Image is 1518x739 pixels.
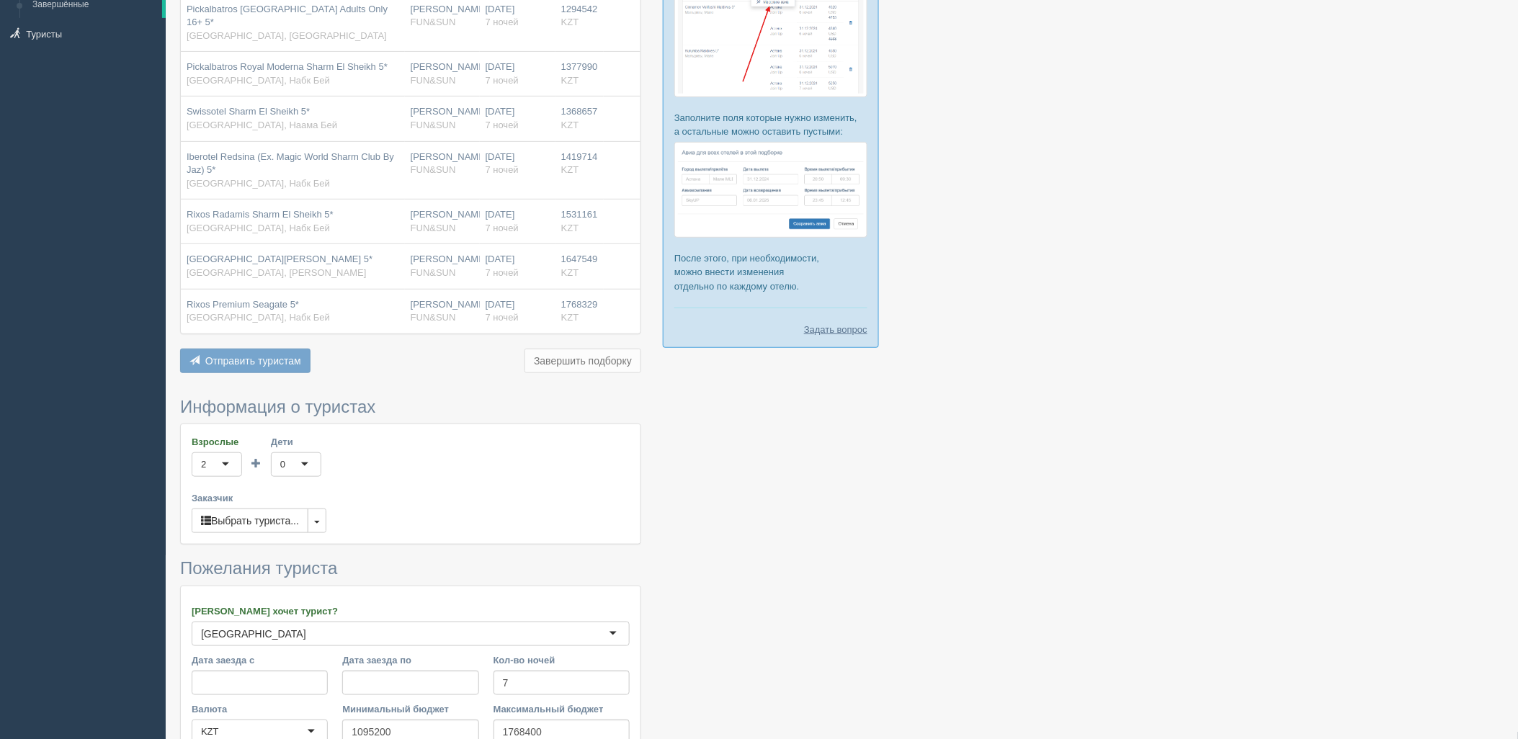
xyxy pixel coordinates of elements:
[187,151,394,176] span: Iberotel Redsina (Ex. Magic World Sharm Club By Jaz) 5*
[486,164,519,175] span: 7 ночей
[192,491,630,505] label: Заказчик
[674,251,867,292] p: После этого, при необходимости, можно внести изменения отдельно по каждому отелю.
[411,3,474,30] div: [PERSON_NAME]
[187,120,337,130] span: [GEOGRAPHIC_DATA], Наама Бей
[524,349,641,373] button: Завершить подборку
[561,151,598,162] span: 1419714
[486,208,550,235] div: [DATE]
[561,164,579,175] span: KZT
[187,178,330,189] span: [GEOGRAPHIC_DATA], Набк Бей
[187,106,310,117] span: Swissotel Sharm El Sheikh 5*
[486,267,519,278] span: 7 ночей
[561,254,598,264] span: 1647549
[561,209,598,220] span: 1531161
[486,3,550,30] div: [DATE]
[494,671,630,695] input: 7-10 или 7,10,14
[192,604,630,618] label: [PERSON_NAME] хочет турист?
[411,208,474,235] div: [PERSON_NAME]
[201,725,219,739] div: KZT
[187,267,366,278] span: [GEOGRAPHIC_DATA], [PERSON_NAME]
[494,702,630,716] label: Максимальный бюджет
[411,120,456,130] span: FUN&SUN
[342,702,478,716] label: Минимальный бюджет
[187,254,372,264] span: [GEOGRAPHIC_DATA][PERSON_NAME] 5*
[342,653,478,667] label: Дата заезда по
[192,435,242,449] label: Взрослые
[411,253,474,279] div: [PERSON_NAME]
[561,106,598,117] span: 1368657
[187,61,388,72] span: Pickalbatros Royal Moderna Sharm El Sheikh 5*
[180,349,311,373] button: Отправить туристам
[411,223,456,233] span: FUN&SUN
[411,164,456,175] span: FUN&SUN
[192,702,328,716] label: Валюта
[486,75,519,86] span: 7 ночей
[180,558,337,578] span: Пожелания туриста
[561,75,579,86] span: KZT
[486,253,550,279] div: [DATE]
[561,61,598,72] span: 1377990
[561,299,598,310] span: 1768329
[486,312,519,323] span: 7 ночей
[192,653,328,667] label: Дата заезда с
[411,61,474,87] div: [PERSON_NAME]
[411,298,474,325] div: [PERSON_NAME]
[561,223,579,233] span: KZT
[494,653,630,667] label: Кол-во ночей
[411,312,456,323] span: FUN&SUN
[187,209,334,220] span: Rixos Radamis Sharm El Sheikh 5*
[187,223,330,233] span: [GEOGRAPHIC_DATA], Набк Бей
[187,312,330,323] span: [GEOGRAPHIC_DATA], Набк Бей
[486,151,550,177] div: [DATE]
[486,298,550,325] div: [DATE]
[187,4,388,28] span: Pickalbatros [GEOGRAPHIC_DATA] Adults Only 16+ 5*
[180,398,641,416] h3: Информация о туристах
[201,627,306,641] div: [GEOGRAPHIC_DATA]
[187,299,299,310] span: Rixos Premium Seagate 5*
[486,105,550,132] div: [DATE]
[561,120,579,130] span: KZT
[674,111,867,138] p: Заполните поля которые нужно изменить, а остальные можно оставить пустыми:
[486,120,519,130] span: 7 ночей
[411,17,456,27] span: FUN&SUN
[201,457,206,472] div: 2
[411,267,456,278] span: FUN&SUN
[804,323,867,336] a: Задать вопрос
[187,75,330,86] span: [GEOGRAPHIC_DATA], Набк Бей
[486,17,519,27] span: 7 ночей
[192,509,308,533] button: Выбрать туриста...
[187,30,387,41] span: [GEOGRAPHIC_DATA], [GEOGRAPHIC_DATA]
[411,151,474,177] div: [PERSON_NAME]
[561,4,598,14] span: 1294542
[411,105,474,132] div: [PERSON_NAME]
[280,457,285,472] div: 0
[561,267,579,278] span: KZT
[561,17,579,27] span: KZT
[674,142,867,238] img: %D0%BF%D0%BE%D0%B4%D0%B1%D0%BE%D1%80%D0%BA%D0%B0-%D0%B0%D0%B2%D0%B8%D0%B0-2-%D1%81%D1%80%D0%BC-%D...
[486,61,550,87] div: [DATE]
[486,223,519,233] span: 7 ночей
[561,312,579,323] span: KZT
[411,75,456,86] span: FUN&SUN
[205,355,301,367] span: Отправить туристам
[271,435,321,449] label: Дети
